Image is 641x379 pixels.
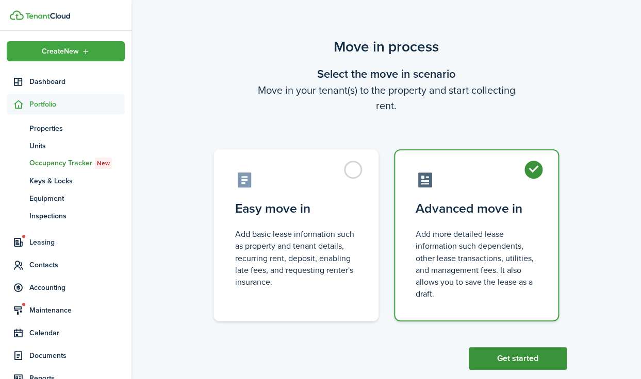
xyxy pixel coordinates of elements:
a: Keys & Locks [7,172,125,189]
img: TenantCloud [25,13,70,19]
span: Maintenance [29,305,125,316]
span: Calendar [29,328,125,338]
a: Units [7,137,125,154]
span: New [97,159,110,168]
img: TenantCloud [10,10,24,20]
span: Equipment [29,193,125,204]
span: Dashboard [29,76,125,87]
span: Leasing [29,237,125,248]
span: Occupancy Tracker [29,158,125,169]
control-radio-card-description: Add more detailed lease information such dependents, other lease transactions, utilities, and man... [416,228,537,300]
span: Keys & Locks [29,176,125,186]
scenario-title: Move in process [206,36,567,58]
button: Open menu [7,41,125,61]
span: Portfolio [29,99,125,110]
control-radio-card-description: Add basic lease information such as property and tenant details, recurring rent, deposit, enablin... [235,228,357,288]
span: Inspections [29,211,125,221]
wizard-step-header-title: Select the move in scenario [206,65,567,82]
a: Properties [7,119,125,137]
button: Get started [469,347,567,370]
span: Documents [29,350,125,361]
control-radio-card-title: Advanced move in [416,199,537,218]
control-radio-card-title: Easy move in [235,199,357,218]
a: Dashboard [7,72,125,92]
span: Properties [29,123,125,134]
span: Contacts [29,260,125,270]
span: Units [29,141,125,151]
wizard-step-header-description: Move in your tenant(s) to the property and start collecting rent. [206,82,567,113]
span: Create New [42,48,79,55]
span: Accounting [29,282,125,293]
a: Equipment [7,189,125,207]
a: Occupancy TrackerNew [7,154,125,172]
a: Inspections [7,207,125,225]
